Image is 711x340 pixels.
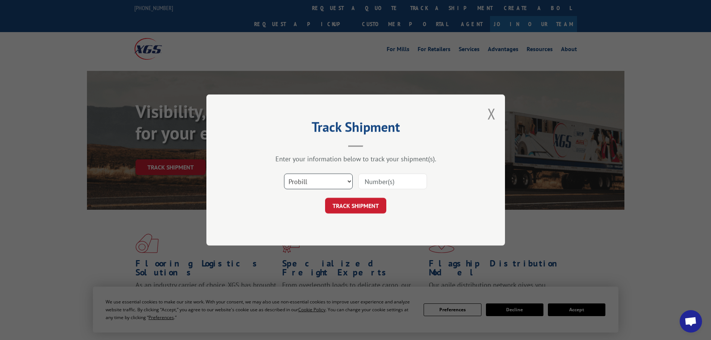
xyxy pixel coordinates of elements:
[487,104,496,124] button: Close modal
[680,310,702,333] div: Open chat
[358,174,427,189] input: Number(s)
[244,155,468,163] div: Enter your information below to track your shipment(s).
[325,198,386,213] button: TRACK SHIPMENT
[244,122,468,136] h2: Track Shipment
